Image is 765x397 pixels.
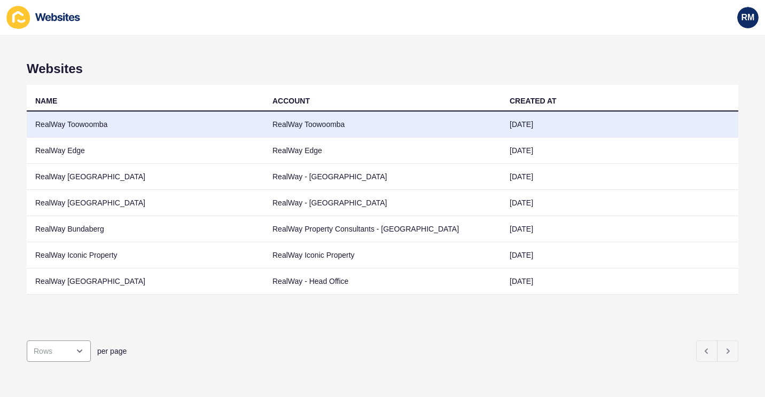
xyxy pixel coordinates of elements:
[27,340,91,362] div: open menu
[272,96,310,106] div: ACCOUNT
[27,61,738,76] h1: Websites
[501,190,738,216] td: [DATE]
[35,96,57,106] div: NAME
[510,96,557,106] div: CREATED AT
[264,268,501,295] td: RealWay - Head Office
[501,216,738,242] td: [DATE]
[264,242,501,268] td: RealWay Iconic Property
[501,268,738,295] td: [DATE]
[264,138,501,164] td: RealWay Edge
[27,164,264,190] td: RealWay [GEOGRAPHIC_DATA]
[27,190,264,216] td: RealWay [GEOGRAPHIC_DATA]
[264,190,501,216] td: RealWay - [GEOGRAPHIC_DATA]
[501,138,738,164] td: [DATE]
[264,112,501,138] td: RealWay Toowoomba
[501,164,738,190] td: [DATE]
[264,216,501,242] td: RealWay Property Consultants - [GEOGRAPHIC_DATA]
[741,12,755,23] span: RM
[27,138,264,164] td: RealWay Edge
[501,112,738,138] td: [DATE]
[27,112,264,138] td: RealWay Toowoomba
[27,216,264,242] td: RealWay Bundaberg
[501,242,738,268] td: [DATE]
[27,242,264,268] td: RealWay Iconic Property
[264,164,501,190] td: RealWay - [GEOGRAPHIC_DATA]
[27,268,264,295] td: RealWay [GEOGRAPHIC_DATA]
[97,346,127,356] span: per page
